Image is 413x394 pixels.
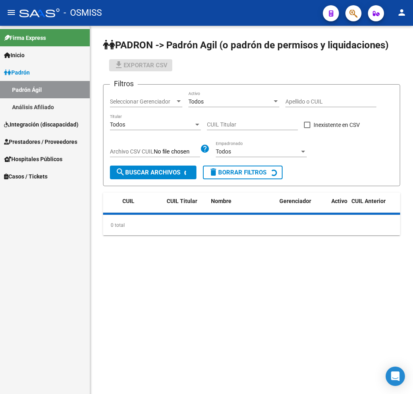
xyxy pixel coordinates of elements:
[208,193,276,219] datatable-header-cell: Nombre
[4,155,62,164] span: Hospitales Públicos
[167,198,197,204] span: CUIL Titular
[116,169,180,176] span: Buscar Archivos
[110,148,154,155] span: Archivo CSV CUIL
[103,215,400,235] div: 0 total
[110,121,125,128] span: Todos
[216,148,231,155] span: Todos
[114,62,167,69] span: Exportar CSV
[4,120,78,129] span: Integración (discapacidad)
[397,8,407,17] mat-icon: person
[209,169,266,176] span: Borrar Filtros
[103,39,388,51] span: PADRON -> Padrón Agil (o padrón de permisos y liquidaciones)
[188,98,204,105] span: Todos
[211,198,231,204] span: Nombre
[163,193,208,219] datatable-header-cell: CUIL Titular
[314,120,360,130] span: Inexistente en CSV
[200,144,210,153] mat-icon: help
[386,367,405,386] div: Open Intercom Messenger
[110,166,196,179] button: Buscar Archivos
[110,78,138,89] h3: Filtros
[279,198,311,204] span: Gerenciador
[328,193,348,219] datatable-header-cell: Activo
[64,4,102,22] span: - OSMISS
[4,68,30,77] span: Padrón
[110,98,175,105] span: Seleccionar Gerenciador
[122,198,134,204] span: CUIL
[203,166,283,179] button: Borrar Filtros
[6,8,16,17] mat-icon: menu
[4,33,46,42] span: Firma Express
[276,193,328,219] datatable-header-cell: Gerenciador
[109,59,172,71] button: Exportar CSV
[351,198,386,204] span: CUIL Anterior
[209,167,218,177] mat-icon: delete
[4,172,47,181] span: Casos / Tickets
[114,60,124,70] mat-icon: file_download
[116,167,125,177] mat-icon: search
[4,137,77,146] span: Prestadores / Proveedores
[119,193,163,219] datatable-header-cell: CUIL
[348,193,401,219] datatable-header-cell: CUIL Anterior
[331,198,347,204] span: Activo
[154,148,200,156] input: Archivo CSV CUIL
[4,51,25,60] span: Inicio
